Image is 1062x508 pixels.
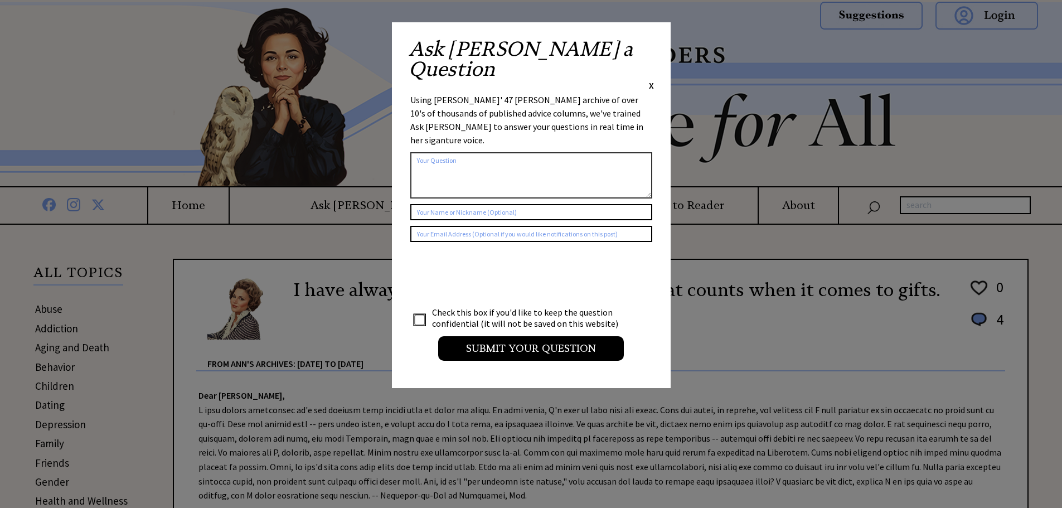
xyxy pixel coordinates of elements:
input: Your Name or Nickname (Optional) [410,204,652,220]
span: X [649,80,654,91]
td: Check this box if you'd like to keep the question confidential (it will not be saved on this webs... [431,306,629,330]
div: Using [PERSON_NAME]' 47 [PERSON_NAME] archive of over 10's of thousands of published advice colum... [410,93,652,147]
input: Your Email Address (Optional if you would like notifications on this post) [410,226,652,242]
iframe: reCAPTCHA [410,253,580,297]
h2: Ask [PERSON_NAME] a Question [409,39,654,79]
input: Submit your Question [438,336,624,361]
